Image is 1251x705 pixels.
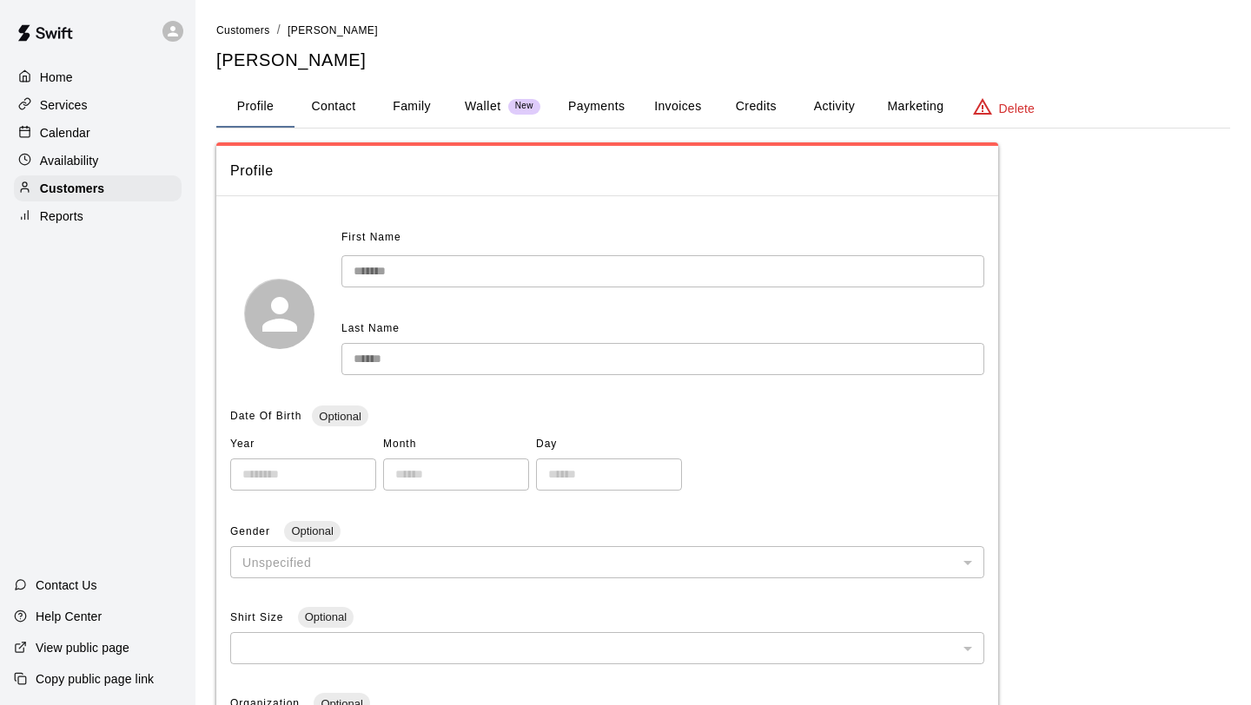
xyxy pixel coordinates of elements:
[40,96,88,114] p: Services
[36,639,129,656] p: View public page
[14,148,182,174] a: Availability
[36,670,154,688] p: Copy public page link
[14,120,182,146] a: Calendar
[465,97,501,115] p: Wallet
[230,525,274,537] span: Gender
[40,152,99,169] p: Availability
[216,86,1230,128] div: basic tabs example
[40,69,73,86] p: Home
[14,64,182,90] a: Home
[40,124,90,142] p: Calendar
[40,208,83,225] p: Reports
[230,431,376,458] span: Year
[14,175,182,201] a: Customers
[216,49,1230,72] h5: [PERSON_NAME]
[295,86,373,128] button: Contact
[298,610,354,623] span: Optional
[230,611,288,623] span: Shirt Size
[373,86,451,128] button: Family
[288,24,378,36] span: [PERSON_NAME]
[717,86,795,128] button: Credits
[216,23,270,36] a: Customers
[554,86,639,128] button: Payments
[795,86,873,128] button: Activity
[216,21,1230,40] nav: breadcrumb
[383,431,529,458] span: Month
[14,92,182,118] a: Services
[341,224,401,252] span: First Name
[230,410,301,422] span: Date Of Birth
[639,86,717,128] button: Invoices
[36,608,102,625] p: Help Center
[216,24,270,36] span: Customers
[14,203,182,229] a: Reports
[312,410,367,423] span: Optional
[230,160,984,182] span: Profile
[508,101,540,112] span: New
[230,546,984,578] div: Unspecified
[277,21,281,39] li: /
[36,577,97,594] p: Contact Us
[999,100,1035,117] p: Delete
[873,86,957,128] button: Marketing
[216,86,295,128] button: Profile
[536,431,682,458] span: Day
[341,322,400,334] span: Last Name
[40,180,104,197] p: Customers
[284,524,340,537] span: Optional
